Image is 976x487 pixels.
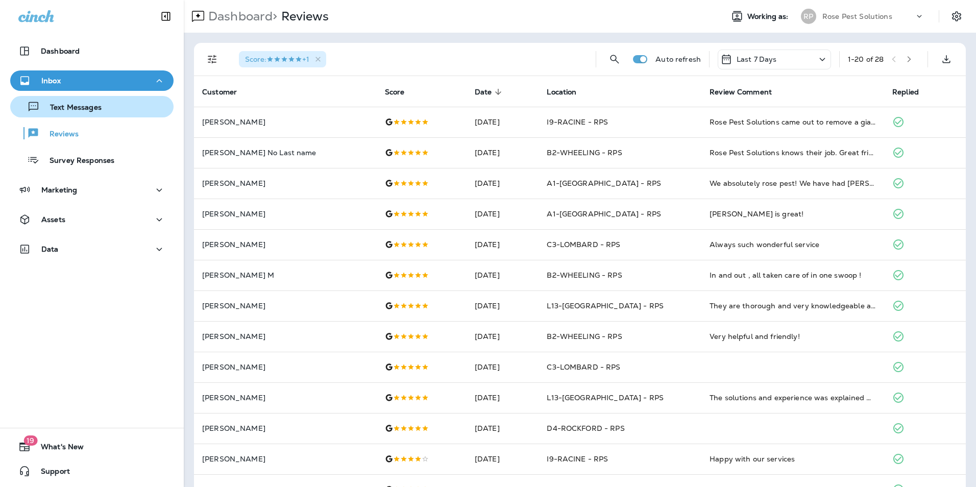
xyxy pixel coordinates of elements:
[710,117,876,127] div: Rose Pest Solutions came out to remove a giant paper wasp nest in a tree in our back yard the oth...
[41,245,59,253] p: Data
[10,239,174,259] button: Data
[892,87,932,96] span: Replied
[710,393,876,403] div: The solutions and experience was explained with patience and concern. The current completion have...
[202,302,369,310] p: [PERSON_NAME]
[31,443,84,455] span: What's New
[202,240,369,249] p: [PERSON_NAME]
[547,240,620,249] span: C3-LOMBARD - RPS
[202,179,369,187] p: [PERSON_NAME]
[245,55,309,64] span: Score : +1
[801,9,816,24] div: RP
[547,117,608,127] span: I9-RACINE - RPS
[710,270,876,280] div: In and out , all taken care of in one swoop !
[547,271,622,280] span: B2-WHEELING - RPS
[10,41,174,61] button: Dashboard
[202,271,369,279] p: [PERSON_NAME] M
[40,103,102,113] p: Text Messages
[467,413,539,444] td: [DATE]
[655,55,701,63] p: Auto refresh
[747,12,791,21] span: Working as:
[202,455,369,463] p: [PERSON_NAME]
[547,454,608,464] span: I9-RACINE - RPS
[467,107,539,137] td: [DATE]
[947,7,966,26] button: Settings
[10,436,174,457] button: 19What's New
[202,118,369,126] p: [PERSON_NAME]
[10,123,174,144] button: Reviews
[41,186,77,194] p: Marketing
[202,332,369,340] p: [PERSON_NAME]
[385,87,418,96] span: Score
[710,301,876,311] div: They are thorough and very knowledgeable about each pest you have. Their options for availability...
[547,179,661,188] span: A1-[GEOGRAPHIC_DATA] - RPS
[202,149,369,157] p: [PERSON_NAME] No Last name
[467,199,539,229] td: [DATE]
[10,461,174,481] button: Support
[467,168,539,199] td: [DATE]
[547,393,664,402] span: L13-[GEOGRAPHIC_DATA] - RPS
[710,239,876,250] div: Always such wonderful service
[202,394,369,402] p: [PERSON_NAME]
[710,331,876,342] div: Very helpful and friendly!
[467,382,539,413] td: [DATE]
[547,332,622,341] span: B2-WHEELING - RPS
[710,88,772,96] span: Review Comment
[152,6,180,27] button: Collapse Sidebar
[547,301,664,310] span: L13-[GEOGRAPHIC_DATA] - RPS
[202,363,369,371] p: [PERSON_NAME]
[467,290,539,321] td: [DATE]
[23,435,37,446] span: 19
[202,88,237,96] span: Customer
[467,352,539,382] td: [DATE]
[202,210,369,218] p: [PERSON_NAME]
[467,260,539,290] td: [DATE]
[848,55,884,63] div: 1 - 20 of 28
[547,88,576,96] span: Location
[385,88,405,96] span: Score
[547,87,590,96] span: Location
[202,49,223,69] button: Filters
[475,88,492,96] span: Date
[10,149,174,171] button: Survey Responses
[710,209,876,219] div: Ron is great!
[604,49,625,69] button: Search Reviews
[822,12,892,20] p: Rose Pest Solutions
[710,454,876,464] div: Happy with our services
[10,70,174,91] button: Inbox
[277,9,329,24] p: Reviews
[41,47,80,55] p: Dashboard
[31,467,70,479] span: Support
[547,209,661,218] span: A1-[GEOGRAPHIC_DATA] - RPS
[41,215,65,224] p: Assets
[547,362,620,372] span: C3-LOMBARD - RPS
[204,9,277,24] p: Dashboard >
[475,87,505,96] span: Date
[239,51,326,67] div: Score:5 Stars+1
[710,178,876,188] div: We absolutely rose pest! We have had Harry service our house for years who is absolutely amazing!...
[547,424,624,433] span: D4-ROCKFORD - RPS
[10,209,174,230] button: Assets
[202,87,250,96] span: Customer
[41,77,61,85] p: Inbox
[467,229,539,260] td: [DATE]
[467,444,539,474] td: [DATE]
[936,49,957,69] button: Export as CSV
[10,96,174,117] button: Text Messages
[737,55,777,63] p: Last 7 Days
[467,321,539,352] td: [DATE]
[202,424,369,432] p: [PERSON_NAME]
[10,180,174,200] button: Marketing
[547,148,622,157] span: B2-WHEELING - RPS
[467,137,539,168] td: [DATE]
[39,156,114,166] p: Survey Responses
[39,130,79,139] p: Reviews
[710,148,876,158] div: Rose Pest Solutions knows their job. Great friendly people on time. Communication and personality...
[710,87,785,96] span: Review Comment
[892,88,919,96] span: Replied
